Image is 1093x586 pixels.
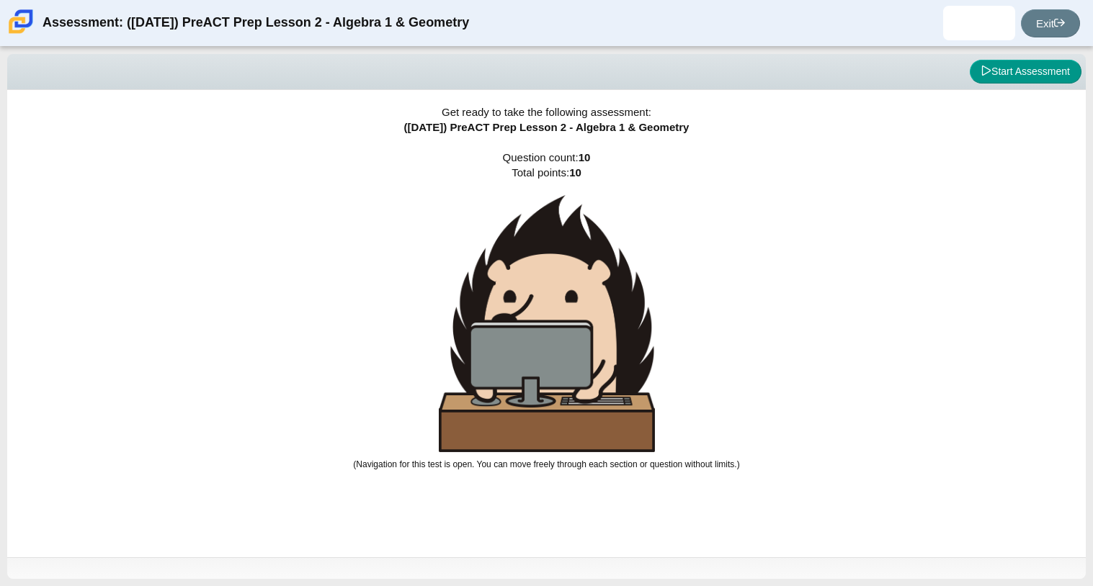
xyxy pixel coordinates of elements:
[442,106,651,118] span: Get ready to take the following assessment:
[353,459,739,469] small: (Navigation for this test is open. You can move freely through each section or question without l...
[6,6,36,37] img: Carmen School of Science & Technology
[968,12,991,35] img: ayinde.brooks.roK4qv
[353,151,739,469] span: Question count: Total points:
[1021,9,1080,37] a: Exit
[404,121,690,133] span: ([DATE]) PreACT Prep Lesson 2 - Algebra 1 & Geometry
[579,151,591,163] b: 10
[43,6,469,40] div: Assessment: ([DATE]) PreACT Prep Lesson 2 - Algebra 1 & Geometry
[569,166,581,179] b: 10
[439,195,655,452] img: hedgehog-behind-computer-large.png
[6,27,36,39] a: Carmen School of Science & Technology
[970,60,1081,84] button: Start Assessment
